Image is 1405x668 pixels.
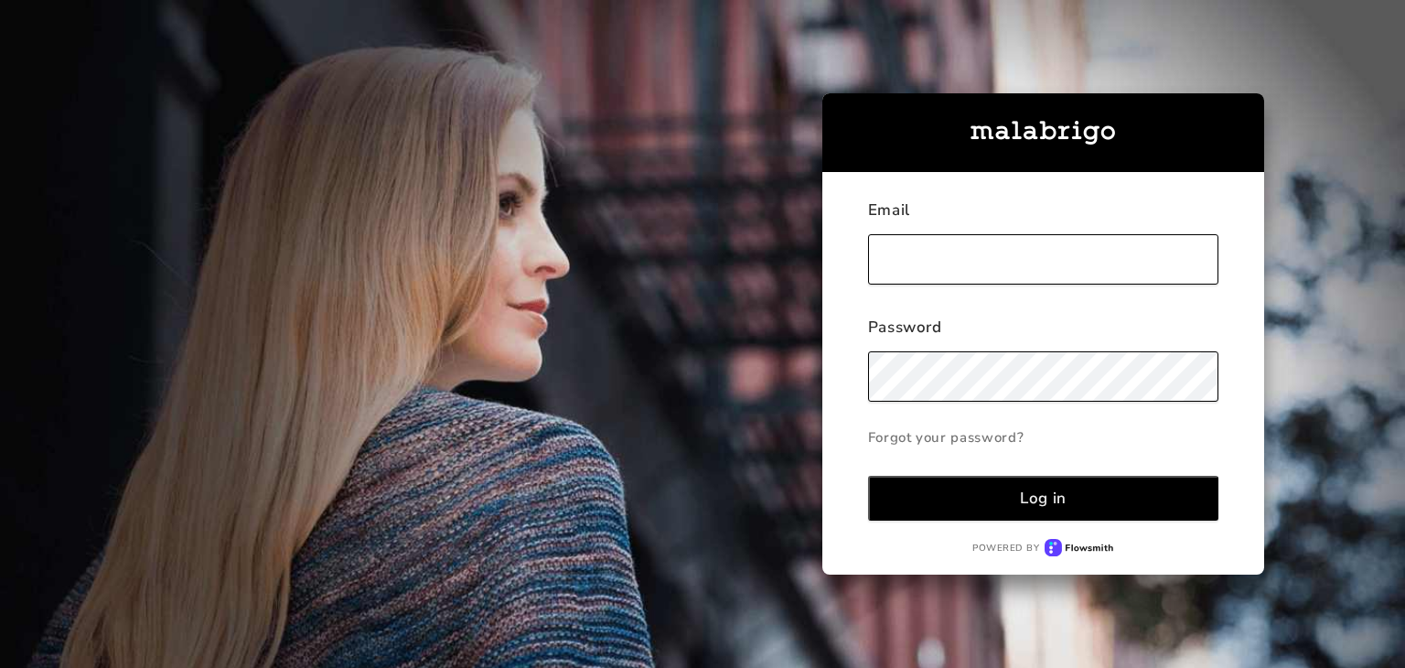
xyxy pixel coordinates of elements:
[971,121,1115,145] img: malabrigo-logo
[1020,488,1067,509] div: Log in
[868,539,1219,556] a: Powered byFlowsmith logo
[868,317,1219,351] div: Password
[868,419,1219,456] a: Forgot your password?
[1045,539,1113,556] img: Flowsmith logo
[868,476,1219,521] button: Log in
[868,199,1219,234] div: Email
[972,542,1039,555] p: Powered by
